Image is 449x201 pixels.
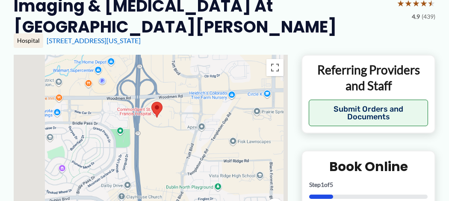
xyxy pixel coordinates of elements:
[422,11,435,22] span: (439)
[309,158,428,175] h2: Book Online
[14,33,43,48] div: Hospital
[321,181,324,188] span: 1
[266,59,284,76] button: Toggle fullscreen view
[309,62,428,93] p: Referring Providers and Staff
[47,36,141,44] a: [STREET_ADDRESS][US_STATE]
[412,11,420,22] span: 4.9
[330,181,333,188] span: 5
[309,182,428,188] p: Step of
[309,100,428,126] button: Submit Orders and Documents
